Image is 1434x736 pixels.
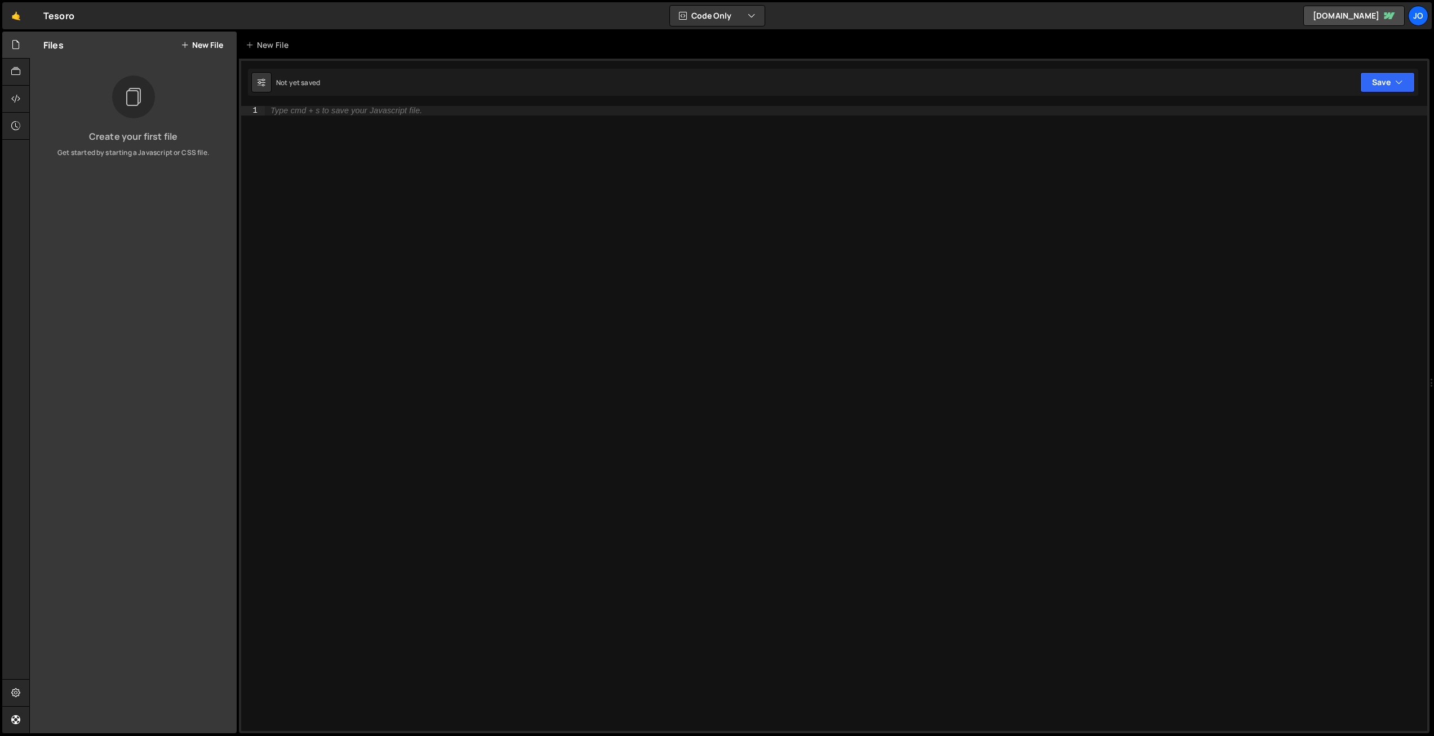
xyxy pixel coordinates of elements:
[2,2,30,29] a: 🤙
[39,132,228,141] h3: Create your first file
[670,6,765,26] button: Code Only
[276,78,320,87] div: Not yet saved
[43,9,74,23] div: Tesoro
[39,148,228,158] p: Get started by starting a Javascript or CSS file.
[181,41,223,50] button: New File
[1303,6,1405,26] a: [DOMAIN_NAME]
[270,107,422,115] div: Type cmd + s to save your Javascript file.
[1408,6,1428,26] a: Jo
[241,106,265,116] div: 1
[246,39,293,51] div: New File
[1360,72,1415,92] button: Save
[43,39,64,51] h2: Files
